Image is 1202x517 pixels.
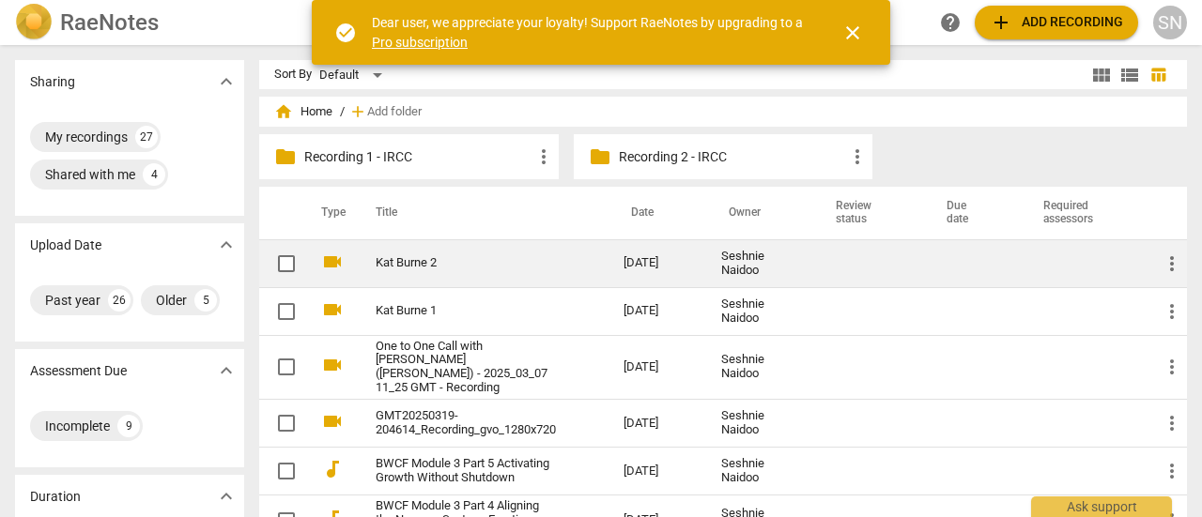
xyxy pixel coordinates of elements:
[45,128,128,146] div: My recordings
[609,287,706,335] td: [DATE]
[117,415,140,437] div: 9
[721,409,798,437] div: Seshnie Naidoo
[215,359,238,382] span: expand_more
[45,417,110,435] div: Incomplete
[274,102,293,121] span: home
[609,335,706,400] td: [DATE]
[1118,64,1141,86] span: view_list
[706,187,813,239] th: Owner
[30,487,81,507] p: Duration
[1161,460,1183,482] span: more_vert
[1087,61,1116,89] button: Tile view
[372,13,808,52] div: Dear user, we appreciate your loyalty! Support RaeNotes by upgrading to a
[30,236,101,255] p: Upload Date
[212,482,240,510] button: Show more
[1161,300,1183,323] span: more_vert
[367,105,422,119] span: Add folder
[1161,252,1183,275] span: more_vert
[319,60,389,90] div: Default
[321,410,344,433] span: videocam
[841,22,864,44] span: close
[30,72,75,92] p: Sharing
[376,409,556,437] a: GMT20250319-204614_Recording_gvo_1280x720
[274,68,312,82] div: Sort By
[619,147,847,167] p: Recording 2 - IRCC
[721,457,798,485] div: Seshnie Naidoo
[924,187,1021,239] th: Due date
[721,297,798,326] div: Seshnie Naidoo
[274,145,297,168] span: folder
[1031,496,1172,517] div: Ask support
[321,354,344,376] span: videocam
[846,145,869,168] span: more_vert
[939,11,962,34] span: help
[1161,356,1183,378] span: more_vert
[1161,412,1183,434] span: more_vert
[589,145,611,168] span: folder
[1090,64,1113,86] span: view_module
[376,457,556,485] a: BWCF Module 3 Part 5 Activating Growth Without Shutdown
[212,68,240,96] button: Show more
[306,187,353,239] th: Type
[609,239,706,287] td: [DATE]
[1021,187,1146,239] th: Required assessors
[340,105,345,119] span: /
[304,147,532,167] p: Recording 1 - IRCC
[532,145,555,168] span: more_vert
[721,353,798,381] div: Seshnie Naidoo
[990,11,1012,34] span: add
[721,250,798,278] div: Seshnie Naidoo
[321,298,344,321] span: videocam
[108,289,131,312] div: 26
[376,340,556,396] a: One to One Call with [PERSON_NAME] ([PERSON_NAME]) - 2025_03_07 11_25 GMT - Recording
[15,4,53,41] img: Logo
[60,9,159,36] h2: RaeNotes
[212,357,240,385] button: Show more
[15,4,304,41] a: LogoRaeNotes
[975,6,1138,39] button: Upload
[376,256,556,270] a: Kat Burne 2
[274,102,332,121] span: Home
[334,22,357,44] span: check_circle
[30,361,127,381] p: Assessment Due
[609,448,706,495] td: [DATE]
[990,11,1123,34] span: Add recording
[194,289,217,312] div: 5
[215,234,238,256] span: expand_more
[135,126,158,148] div: 27
[45,291,100,310] div: Past year
[45,165,135,184] div: Shared with me
[372,35,468,50] a: Pro subscription
[830,10,875,55] button: Close
[1153,6,1187,39] button: SN
[143,163,165,186] div: 4
[215,70,238,93] span: expand_more
[933,6,967,39] a: Help
[376,304,556,318] a: Kat Burne 1
[813,187,924,239] th: Review status
[609,400,706,448] td: [DATE]
[348,102,367,121] span: add
[1149,66,1167,84] span: table_chart
[212,231,240,259] button: Show more
[321,458,344,480] span: audiotrack
[1116,61,1144,89] button: List view
[353,187,609,239] th: Title
[156,291,187,310] div: Older
[321,251,344,273] span: videocam
[215,485,238,508] span: expand_more
[1144,61,1172,89] button: Table view
[609,187,706,239] th: Date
